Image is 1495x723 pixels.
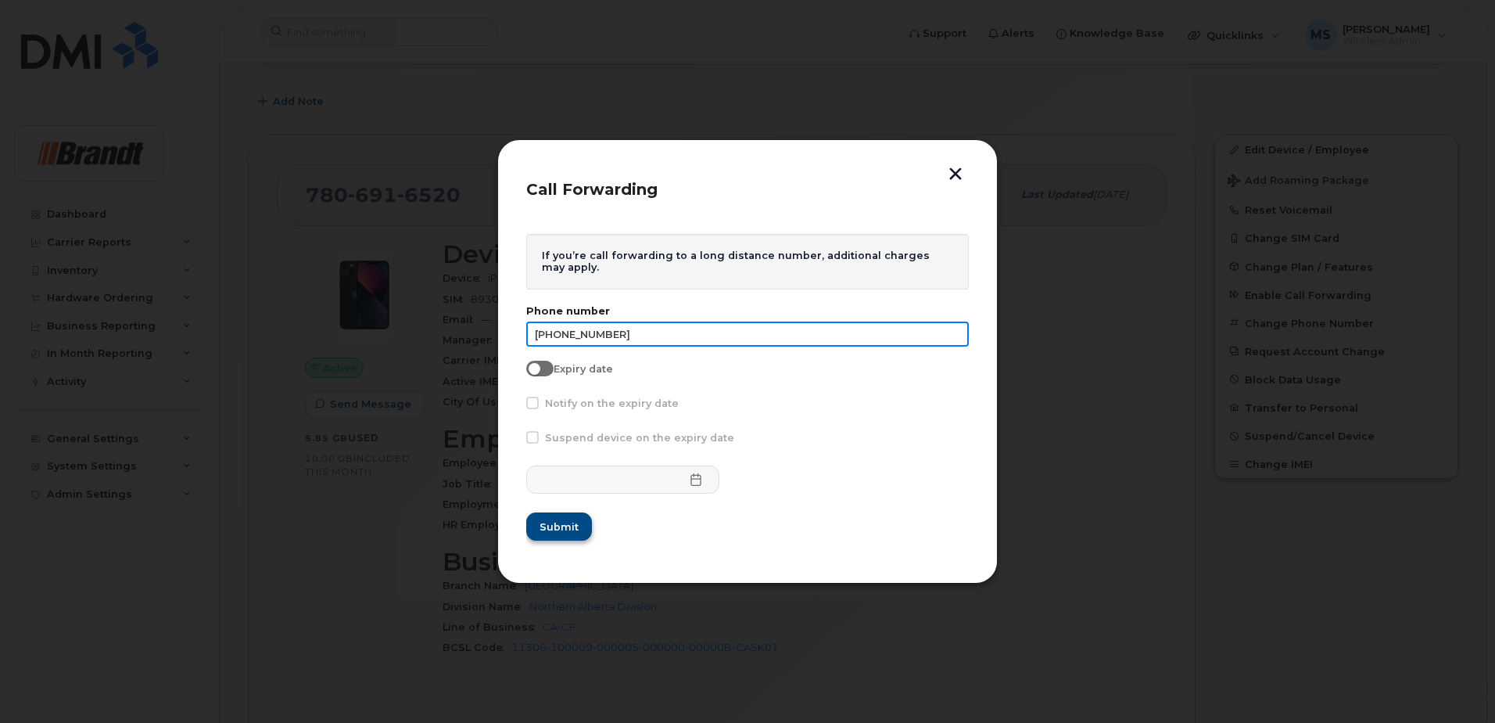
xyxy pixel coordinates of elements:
span: Expiry date [554,363,613,375]
label: Phone number [526,305,969,317]
input: e.g. 825-555-1234 [526,322,969,347]
input: Expiry date [526,361,539,373]
span: Submit [540,520,579,534]
span: Call Forwarding [526,180,658,199]
div: If you’re call forwarding to a long distance number, additional charges may apply. [526,234,969,290]
button: Submit [526,513,592,541]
